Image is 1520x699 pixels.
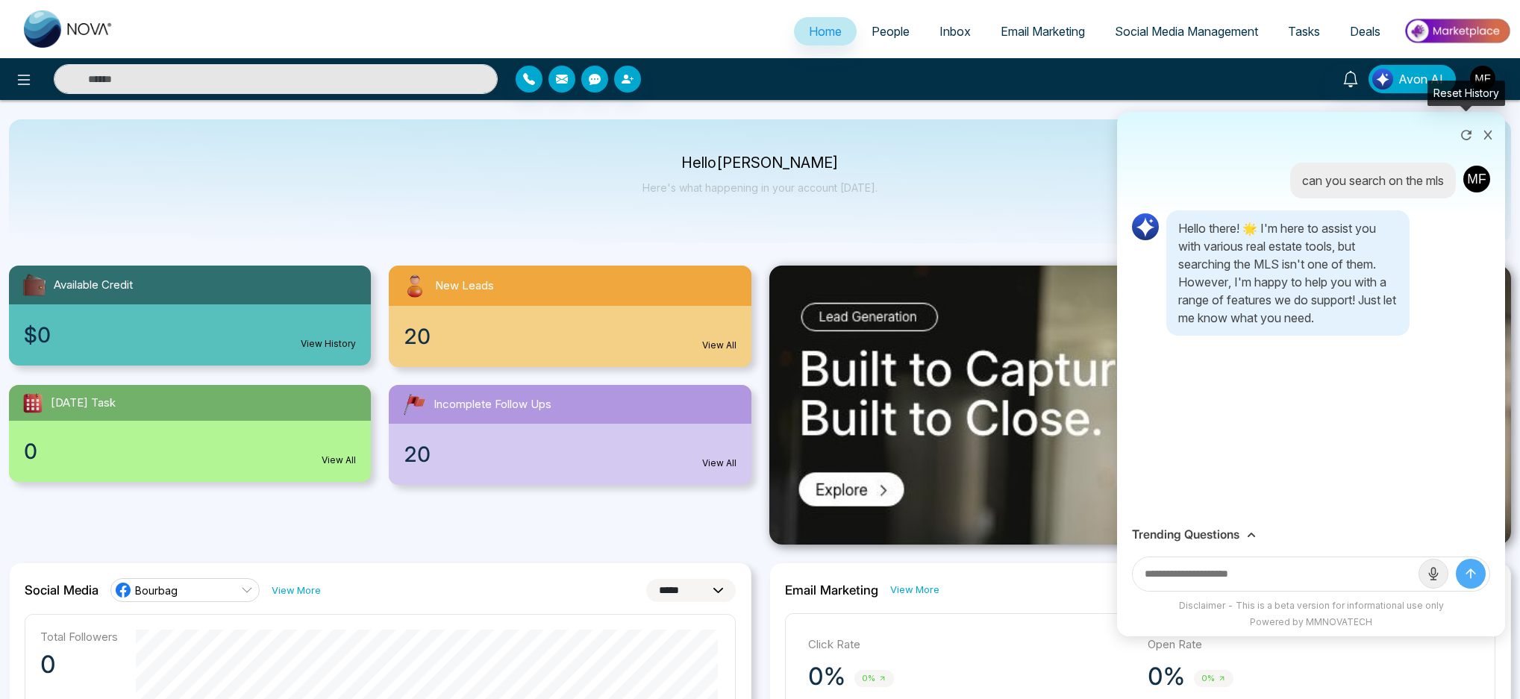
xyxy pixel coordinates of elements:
[642,181,878,194] p: Here's what happening in your account [DATE].
[1470,66,1495,91] img: User Avatar
[21,391,45,415] img: todayTask.svg
[769,266,1512,545] img: .
[1350,24,1380,39] span: Deals
[1130,212,1160,242] img: AI Logo
[1469,648,1505,684] iframe: Intercom live chat
[809,24,842,39] span: Home
[702,339,736,352] a: View All
[1178,219,1398,327] p: Hello there! 🌟 I'm here to assist you with various real estate tools, but searching the MLS isn't...
[435,278,494,295] span: New Leads
[1001,24,1085,39] span: Email Marketing
[1403,14,1511,48] img: Market-place.gif
[404,321,431,352] span: 20
[301,337,356,351] a: View History
[939,24,971,39] span: Inbox
[434,396,551,413] span: Incomplete Follow Ups
[808,662,845,692] p: 0%
[1132,527,1239,542] h3: Trending Questions
[1288,24,1320,39] span: Tasks
[702,457,736,470] a: View All
[401,391,428,418] img: followUps.svg
[794,17,857,46] a: Home
[40,630,118,644] p: Total Followers
[404,439,431,470] span: 20
[24,436,37,467] span: 0
[1115,24,1258,39] span: Social Media Management
[135,583,178,598] span: Bourbag
[872,24,910,39] span: People
[51,395,116,412] span: [DATE] Task
[1273,17,1335,46] a: Tasks
[1148,636,1472,653] p: Open Rate
[401,272,429,300] img: newLeads.svg
[272,583,321,598] a: View More
[854,670,894,687] span: 0%
[1125,599,1498,612] div: Disclaimer - This is a beta version for informational use only
[380,266,760,367] a: New Leads20View All
[25,583,98,598] h2: Social Media
[857,17,925,46] a: People
[1427,81,1505,106] div: Reset History
[54,277,133,294] span: Available Credit
[1369,65,1456,93] button: Avon AI
[785,583,878,598] h2: Email Marketing
[1148,662,1185,692] p: 0%
[322,454,356,467] a: View All
[642,157,878,169] p: Hello [PERSON_NAME]
[1398,70,1443,88] span: Avon AI
[24,319,51,351] span: $0
[1372,69,1393,90] img: Lead Flow
[380,385,760,485] a: Incomplete Follow Ups20View All
[925,17,986,46] a: Inbox
[1335,17,1395,46] a: Deals
[890,583,939,597] a: View More
[1462,164,1492,194] img: User Avatar
[986,17,1100,46] a: Email Marketing
[808,636,1133,653] p: Click Rate
[40,650,118,680] p: 0
[1100,17,1273,46] a: Social Media Management
[21,272,48,298] img: availableCredit.svg
[1302,172,1444,189] p: can you search on the mls
[1194,670,1233,687] span: 0%
[1125,615,1498,629] div: Powered by MMNOVATECH
[24,10,113,48] img: Nova CRM Logo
